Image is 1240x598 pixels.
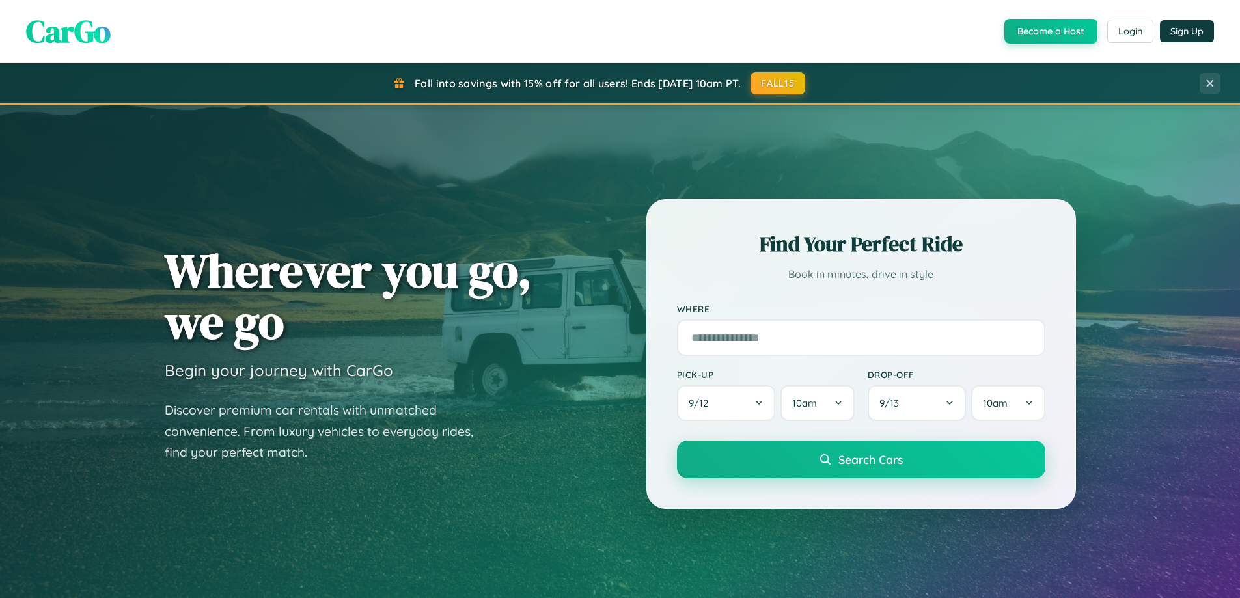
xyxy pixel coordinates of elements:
[838,452,903,467] span: Search Cars
[677,369,855,380] label: Pick-up
[677,441,1045,478] button: Search Cars
[1107,20,1153,43] button: Login
[677,303,1045,314] label: Where
[879,397,905,409] span: 9 / 13
[26,10,111,53] span: CarGo
[971,385,1045,421] button: 10am
[677,385,776,421] button: 9/12
[1004,19,1097,44] button: Become a Host
[983,397,1008,409] span: 10am
[792,397,817,409] span: 10am
[689,397,715,409] span: 9 / 12
[677,265,1045,284] p: Book in minutes, drive in style
[415,77,741,90] span: Fall into savings with 15% off for all users! Ends [DATE] 10am PT.
[751,72,805,94] button: FALL15
[165,360,393,380] h3: Begin your journey with CarGo
[677,230,1045,258] h2: Find Your Perfect Ride
[1160,20,1214,42] button: Sign Up
[868,385,967,421] button: 9/13
[868,369,1045,380] label: Drop-off
[165,245,532,347] h1: Wherever you go, we go
[780,385,854,421] button: 10am
[165,400,490,463] p: Discover premium car rentals with unmatched convenience. From luxury vehicles to everyday rides, ...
